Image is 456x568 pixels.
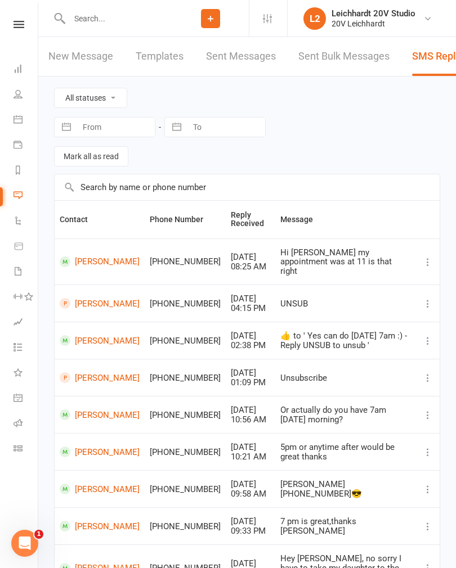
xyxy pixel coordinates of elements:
a: [PERSON_NAME] [60,447,140,457]
div: [DATE] [231,253,270,262]
a: Payments [14,133,39,159]
div: [DATE] [231,405,270,415]
div: [DATE] [231,517,270,526]
div: [DATE] [231,294,270,304]
th: Reply Received [226,201,275,238]
th: Contact [55,201,145,238]
a: Sent Messages [206,37,276,76]
a: [PERSON_NAME] [60,409,140,420]
div: 10:21 AM [231,452,270,462]
div: Or actually do you have 7am [DATE] morning? [280,405,411,424]
div: [PHONE_NUMBER] [150,448,221,457]
div: [DATE] [231,331,270,341]
div: [PHONE_NUMBER] [150,373,221,383]
a: People [14,83,39,108]
div: 20V Leichhardt [332,19,415,29]
a: What's New [14,361,39,386]
a: Calendar [14,108,39,133]
div: 5pm or anytime after would be great thanks [280,443,411,461]
a: [PERSON_NAME] [60,484,140,494]
a: Roll call kiosk mode [14,412,39,437]
a: [PERSON_NAME] [60,372,140,383]
div: 08:25 AM [231,262,270,272]
input: Search... [66,11,172,26]
a: Reports [14,159,39,184]
div: Leichhardt 20V Studio [332,8,415,19]
div: 09:58 AM [231,489,270,499]
input: To [187,118,265,137]
div: 10:56 AM [231,415,270,425]
a: Class kiosk mode [14,437,39,462]
a: [PERSON_NAME] [60,298,140,309]
div: [PHONE_NUMBER] [150,299,221,309]
div: [DATE] [231,480,270,489]
span: 1 [34,530,43,539]
a: [PERSON_NAME] [60,256,140,267]
div: [PHONE_NUMBER] [150,336,221,346]
iframe: Intercom live chat [11,530,38,557]
div: ​👍​ to ' Yes can do [DATE] 7am :) - Reply UNSUB to unsub ' [280,331,411,350]
a: [PERSON_NAME] [60,521,140,531]
div: [DATE] [231,368,270,378]
div: L2 [303,7,326,30]
input: Search by name or phone number [55,174,440,200]
div: 04:15 PM [231,304,270,313]
a: Assessments [14,310,39,336]
div: UNSUB [280,299,411,309]
div: Hi [PERSON_NAME] my appointment was at 11 is that right [280,248,411,276]
th: Message [275,201,416,238]
a: Dashboard [14,57,39,83]
a: General attendance kiosk mode [14,386,39,412]
div: [PHONE_NUMBER] [150,411,221,420]
div: 02:38 PM [231,341,270,350]
div: [DATE] [231,443,270,452]
input: From [77,118,155,137]
a: Product Sales [14,235,39,260]
div: 01:09 PM [231,378,270,387]
th: Phone Number [145,201,226,238]
a: [PERSON_NAME] [60,335,140,346]
div: [PHONE_NUMBER] [150,485,221,494]
div: [PHONE_NUMBER] [150,522,221,531]
div: [PERSON_NAME] [PHONE_NUMBER]😎 [280,480,411,498]
a: New Message [48,37,113,76]
div: 09:33 PM [231,526,270,536]
button: Mark all as read [54,146,128,166]
div: 7 pm is great,thanks [PERSON_NAME] [280,517,411,535]
div: [PHONE_NUMBER] [150,257,221,267]
a: Sent Bulk Messages [298,37,390,76]
div: Unsubscribe [280,373,411,383]
a: Templates [136,37,184,76]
